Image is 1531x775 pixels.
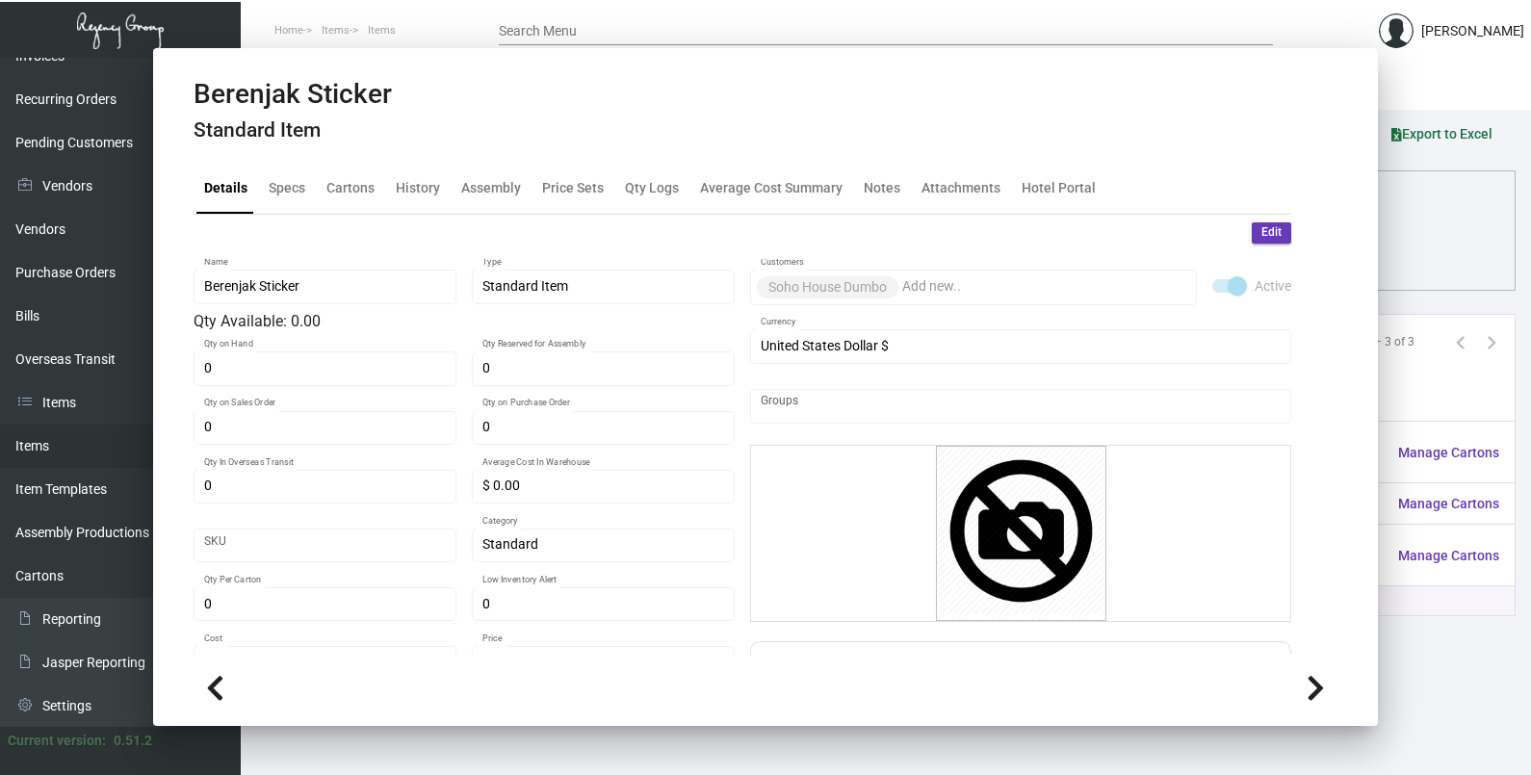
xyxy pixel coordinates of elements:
div: Price Sets [542,177,604,197]
span: Manage Cartons [1398,445,1499,460]
button: Next page [1476,326,1507,357]
h4: Standard Item [194,118,392,142]
div: Qty Available: 0.00 [194,310,735,333]
div: [PERSON_NAME] [1421,21,1524,41]
input: Add new.. [902,279,1187,295]
span: Manage Cartons [1398,548,1499,563]
div: Details [204,177,247,197]
div: Assembly [461,177,521,197]
div: 1 – 3 of 3 [1364,333,1414,350]
span: Home [274,24,303,37]
span: Items [322,24,350,37]
button: Edit [1252,222,1291,244]
span: Edit [1261,224,1282,241]
button: Previous page [1445,326,1476,357]
div: Qty Logs [625,177,679,197]
mat-chip: Soho House Dumbo [757,276,898,298]
span: Active [1255,274,1291,297]
img: admin@bootstrapmaster.com [1379,13,1414,48]
span: Items [368,24,396,37]
span: Manage Cartons [1398,496,1499,511]
div: Attachments [921,177,1000,197]
div: Hotel Portal [1022,177,1096,197]
div: Specs [269,177,305,197]
div: Cartons [326,177,375,197]
div: Average Cost Summary [700,177,843,197]
input: Add new.. [761,399,1282,414]
div: History [396,177,440,197]
h2: Berenjak Sticker [194,78,392,111]
div: Current version: [8,731,106,751]
div: Notes [864,177,900,197]
div: 0.51.2 [114,731,152,751]
span: Export to Excel [1391,126,1492,142]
